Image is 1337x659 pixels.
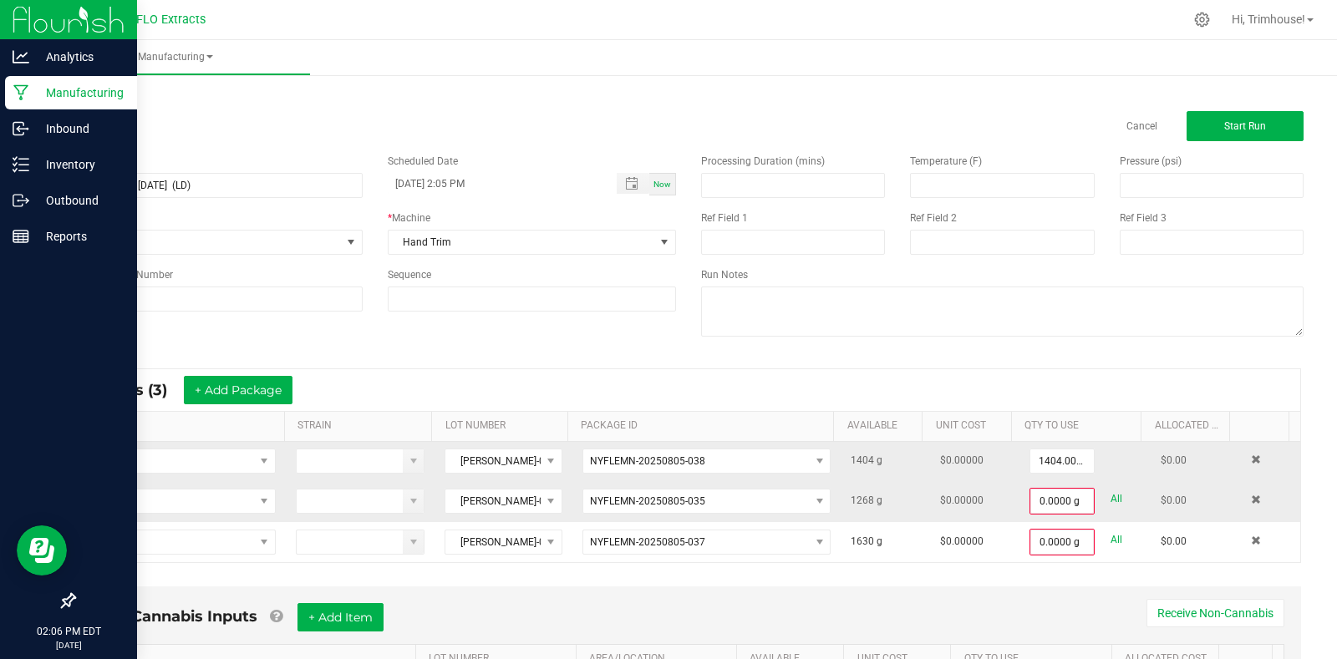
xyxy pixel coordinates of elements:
span: Machine [392,212,430,224]
a: All [1111,488,1122,510]
span: NYFLEMN-20250805-035 [590,495,705,507]
span: Run Notes [701,269,748,281]
p: Analytics [29,47,130,67]
inline-svg: Reports [13,228,29,245]
span: Non-Cannabis Inputs [93,607,257,626]
span: [PERSON_NAME]-072325 [445,489,540,513]
span: FLO Extracts [136,13,206,27]
a: ITEMSortable [89,419,277,433]
span: [PERSON_NAME]-072325 [445,449,540,473]
inline-svg: Analytics [13,48,29,65]
div: Manage settings [1192,12,1212,28]
inline-svg: Manufacturing [13,84,29,101]
a: Manufacturing [40,40,310,75]
a: Allocated CostSortable [1155,419,1223,433]
span: Manufacturing [40,50,310,64]
a: Cancel [1126,119,1157,134]
a: AVAILABLESortable [847,419,916,433]
button: + Add Package [184,376,292,404]
span: Inputs (3) [94,381,184,399]
inline-svg: Inbound [13,120,29,137]
span: Ref Field 2 [910,212,957,224]
span: $0.00 [1161,535,1187,547]
span: g [877,494,882,506]
span: 1630 [851,535,874,547]
span: 1404 [851,454,874,466]
span: Start Run [1224,120,1266,132]
inline-svg: Outbound [13,192,29,209]
span: Temperature (F) [910,155,982,167]
span: Hand Trim [389,231,655,254]
span: Scheduled Date [388,155,458,167]
span: $0.00000 [940,494,984,506]
p: Reports [29,226,130,246]
span: Ref Field 3 [1120,212,1167,224]
a: Add Non-Cannabis items that were also consumed in the run (e.g. gloves and packaging); Also add N... [270,607,282,626]
span: Pressure (psi) [1120,155,1182,167]
span: $0.00 [1161,494,1187,506]
inline-svg: Inventory [13,156,29,173]
a: STRAINSortable [297,419,425,433]
span: NYFLEMN-20250805-037 [590,536,705,548]
span: g [877,535,882,547]
button: Receive Non-Cannabis [1146,599,1284,627]
input: Scheduled Datetime [388,173,600,194]
span: $0.00000 [940,454,984,466]
span: Processing Duration (mins) [701,155,825,167]
span: HARV [88,449,254,473]
p: Manufacturing [29,83,130,103]
p: Inventory [29,155,130,175]
iframe: Resource center [17,525,67,575]
a: LOT NUMBERSortable [445,419,562,433]
a: All [1111,529,1122,551]
span: $0.00 [1161,454,1187,466]
a: QTY TO USESortable [1024,419,1135,433]
p: [DATE] [8,639,130,651]
span: Hi, Trimhouse! [1232,13,1305,26]
span: Sequence [388,269,431,281]
span: Toggle popup [617,173,649,194]
span: g [877,454,882,466]
button: + Add Item [297,603,384,631]
span: Now [653,180,671,189]
a: PACKAGE IDSortable [581,419,827,433]
p: Outbound [29,190,130,210]
button: Start Run [1187,111,1304,141]
p: 02:06 PM EDT [8,624,130,639]
span: $0.00000 [940,535,984,547]
p: Inbound [29,119,130,139]
span: NYFLEMN-20250805-038 [590,455,705,467]
span: None [74,231,341,254]
span: 1268 [851,494,874,506]
span: HARV [88,530,254,554]
a: Sortable [1243,419,1283,433]
span: Ref Field 1 [701,212,748,224]
span: HARV [88,489,254,513]
a: Unit CostSortable [936,419,1004,433]
span: [PERSON_NAME]-072325 [445,530,540,554]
